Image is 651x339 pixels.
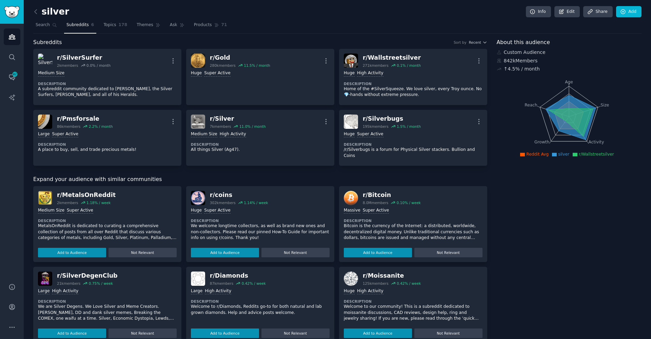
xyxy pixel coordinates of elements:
button: Add to Audience [38,248,106,257]
img: MetalsOnReddit [38,191,52,205]
span: Search [36,22,50,28]
div: Super Active [204,70,231,77]
img: SilverSurfer [38,54,52,68]
div: Sort by [454,40,467,45]
span: Reddit Avg [526,152,549,157]
a: Edit [554,6,580,18]
button: Not Relevant [261,328,330,338]
span: 178 [119,22,127,28]
a: Subreddits6 [64,20,96,34]
div: 125k members [363,281,389,286]
div: r/ MetalsOnReddit [57,191,116,199]
dt: Description [344,218,482,223]
div: Massive [344,207,360,214]
div: Huge [191,70,202,77]
button: Add to Audience [344,248,412,257]
div: 271k members [363,63,389,68]
button: Not Relevant [261,248,330,257]
div: 21k members [57,281,80,286]
a: Wallstreetsilverr/Wallstreetsilver271kmembers0.1% / monthHugeHigh ActivityDescriptionHome of the ... [339,49,487,105]
p: /r/Silverbugs is a forum for Physical Silver stackers. Bullion and Coins [344,147,482,159]
p: A subreddit community dedicated to [PERSON_NAME], the Silver Surfers, [PERSON_NAME], and all of h... [38,86,177,98]
dt: Description [191,142,330,147]
div: r/ coins [210,191,268,199]
span: 71 [221,22,227,28]
button: Add to Audience [191,328,259,338]
span: Recent [469,40,481,45]
div: r/ SilverDegenClub [57,272,118,280]
div: r/ SilverSurfer [57,54,111,62]
tspan: Reach [525,102,537,107]
div: Huge [344,70,355,77]
dt: Description [191,299,330,304]
dt: Description [191,218,330,223]
div: 1.5 % / month [397,124,421,129]
div: 87k members [210,281,233,286]
div: r/ Silver [210,115,266,123]
tspan: Size [600,102,609,107]
a: Products71 [192,20,230,34]
p: A place to buy, sell, and trade precious metals! [38,147,177,153]
div: High Activity [357,288,383,295]
span: r/Wallstreetsilver [579,152,614,157]
img: Pmsforsale [38,115,52,129]
a: Share [583,6,612,18]
p: Welcome to r/Diamonds, Reddits go-to for both natural and lab grown diamonds. Help and advice pos... [191,304,330,316]
div: r/ Wallstreetsilver [363,54,421,62]
dt: Description [38,81,177,86]
dt: Description [344,299,482,304]
a: Ask [167,20,187,34]
img: Moissanite [344,272,358,286]
tspan: Age [565,80,573,84]
div: 2k members [57,63,78,68]
div: 0.75 % / week [89,281,113,286]
p: We are Silver Degens. We Love Silver and Meme Creators. [PERSON_NAME], DD and dank silver memes, ... [38,304,177,322]
div: Large [191,288,202,295]
div: Super Active [363,207,389,214]
div: r/ Diamonds [210,272,266,280]
a: 42 [4,69,20,85]
div: 1.14 % / week [244,200,268,205]
div: r/ Silverbugs [363,115,421,123]
div: 0.42 % / week [397,281,421,286]
p: MetalsOnReddit is dedicated to curating a comprehensive collection of posts from all over Reddit ... [38,223,177,241]
dt: Description [38,218,177,223]
img: Silver [191,115,205,129]
button: Not Relevant [414,248,482,257]
span: Ask [170,22,177,28]
div: Super Active [67,207,93,214]
p: Bitcoin is the currency of the Internet: a distributed, worldwide, decentralized digital money. U... [344,223,482,241]
div: r/ Gold [210,54,270,62]
div: 0.0 % / month [86,63,111,68]
a: Silverbugsr/Silverbugs195kmembers1.5% / monthHugeSuper ActiveDescription/r/Silverbugs is a forum ... [339,110,487,166]
a: Themes [134,20,163,34]
button: Recent [469,40,487,45]
div: Medium Size [38,70,64,77]
div: 1.18 % / week [86,200,111,205]
div: Huge [344,131,355,138]
div: 11.0 % / month [239,124,266,129]
dt: Description [38,299,177,304]
img: Gold [191,54,205,68]
div: ↑ 4.5 % / month [504,65,540,73]
button: Add to Audience [38,328,106,338]
div: Medium Size [191,131,217,138]
a: Silverr/Silver7kmembers11.0% / monthMedium SizeHigh ActivityDescriptionAll things Silver (Ag47). [186,110,334,166]
span: Subreddits [33,38,62,47]
a: SilverSurferr/SilverSurfer2kmembers0.0% / monthMedium SizeDescriptionA subreddit community dedica... [33,49,181,105]
div: Super Active [52,131,78,138]
img: Silverbugs [344,115,358,129]
div: Super Active [357,131,383,138]
div: 2.2 % / month [89,124,113,129]
dt: Description [344,81,482,86]
a: Search [33,20,59,34]
div: r/ Bitcoin [363,191,421,199]
div: Large [38,288,50,295]
div: Huge [191,207,202,214]
p: Welcome to our community! This is a subreddit dedicated to moissanite discussions, CAD reviews, d... [344,304,482,322]
button: Add to Audience [344,328,412,338]
div: 7k members [210,124,231,129]
a: Goldr/Gold280kmembers11.5% / monthHugeSuper Active [186,49,334,105]
img: Wallstreetsilver [344,54,358,68]
span: About this audience [497,38,550,47]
